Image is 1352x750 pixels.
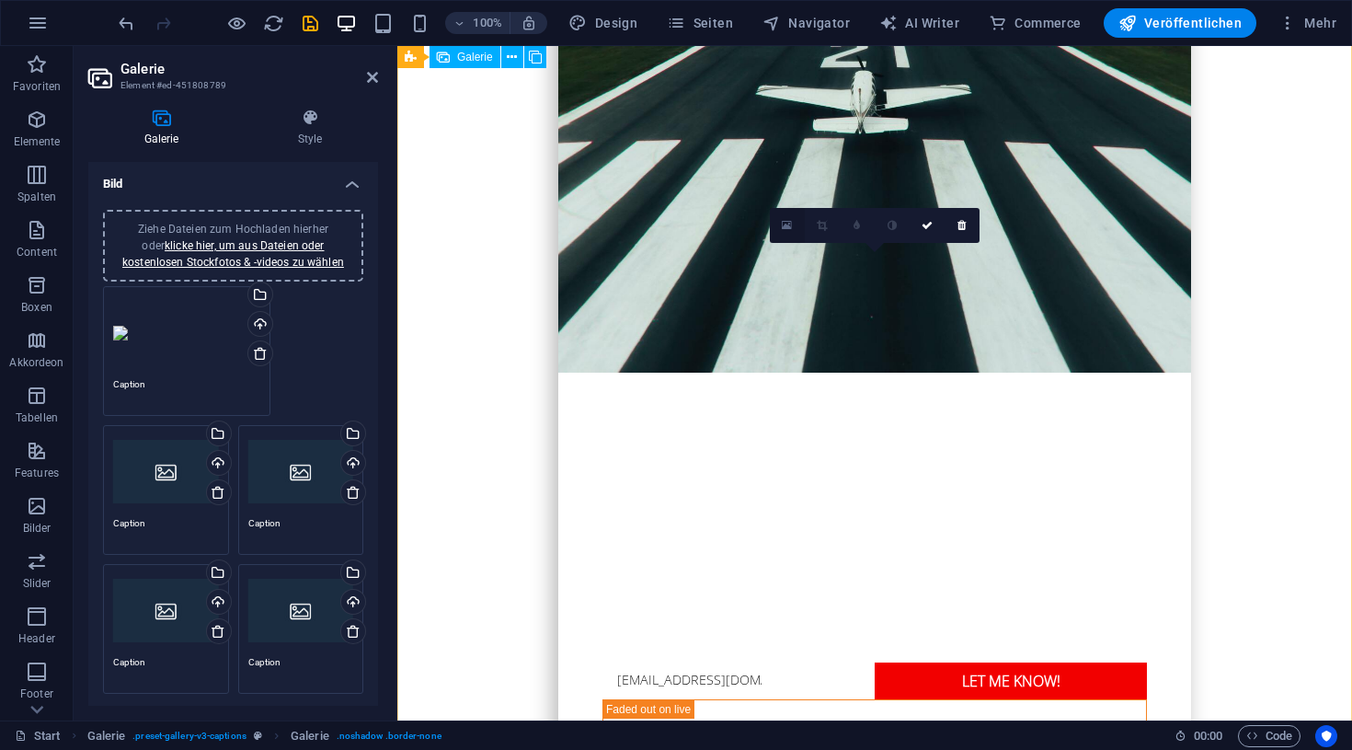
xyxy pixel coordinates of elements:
span: Alle Bilder entfernen [124,706,358,728]
h6: Session-Zeit [1174,725,1223,747]
span: Navigator [762,14,850,32]
h4: Style [242,109,378,147]
div: img-small.jpg [113,574,219,648]
span: Design [568,14,637,32]
a: Weichzeichnen [840,208,875,243]
a: Klick, um Auswahl aufzuheben. Doppelklick öffnet Seitenverwaltung [15,725,61,747]
span: . noshadow .border-none [337,725,441,747]
p: Bilder [23,521,52,536]
button: Commerce [981,8,1089,38]
p: Header [18,631,55,646]
p: Slider [23,576,52,591]
span: Galerie [457,52,493,63]
p: Favoriten [13,79,61,94]
h4: Galerie [88,109,242,147]
span: . preset-gallery-v3-captions [132,725,246,747]
span: Ziehe Dateien zum Hochladen hierher oder [122,223,344,269]
div: SVENSCHNEELEAviationTrainingandSupportingDocumentation-k17-MnR58Lv8dlL1J62GyQ.pdf [113,296,260,370]
a: Bild löschen [945,208,980,243]
a: Graustufen [875,208,910,243]
span: Seiten [667,14,733,32]
p: Boxen [21,300,52,315]
i: Bei Größenänderung Zoomstufe automatisch an das gewählte Gerät anpassen. [521,15,537,31]
p: Tabellen [16,410,58,425]
button: Mehr [1271,8,1344,38]
div: img-small.jpg [248,435,354,509]
div: img-small.jpg [248,574,354,648]
button: 100% [445,12,510,34]
nav: breadcrumb [87,725,441,747]
i: Dieses Element ist ein anpassbares Preset [254,731,262,741]
p: Features [15,466,59,480]
span: Veröffentlichen [1118,14,1242,32]
i: Rückgängig: Galerie-Bilder bearbeiten (Strg+Z) [116,13,137,34]
a: klicke hier, um aus Dateien oder kostenlosen Stockfotos & -videos zu wählen [122,239,344,269]
button: Seiten [659,8,740,38]
button: save [299,12,321,34]
p: Elemente [14,134,61,149]
span: : [1207,729,1209,743]
p: Spalten [17,190,56,204]
button: AI Writer [872,8,967,38]
h2: Galerie [120,61,378,77]
span: Code [1246,725,1292,747]
button: undo [115,12,137,34]
span: Klick zum Auswählen. Doppelklick zum Bearbeiten [87,725,126,747]
h4: Bild [88,162,378,195]
h3: Element #ed-451808789 [120,77,341,94]
i: Save (Ctrl+S) [300,13,321,34]
button: Design [561,8,645,38]
p: Content [17,245,57,260]
button: Navigator [755,8,857,38]
span: Klick zum Auswählen. Doppelklick zum Bearbeiten [291,725,329,747]
h6: 100% [473,12,502,34]
button: Veröffentlichen [1104,8,1256,38]
button: Alle Bilder entfernen [103,706,363,728]
button: Usercentrics [1315,725,1337,747]
span: AI Writer [879,14,959,32]
button: reload [262,12,284,34]
button: Code [1238,725,1300,747]
p: Akkordeon [9,355,63,370]
a: Bestätigen ( ⌘ ⏎ ) [910,208,945,243]
span: Mehr [1278,14,1336,32]
span: Commerce [989,14,1082,32]
a: Ausschneide-Modus [805,208,840,243]
p: Footer [20,687,53,701]
span: 00 00 [1194,725,1222,747]
div: img-small.jpg [113,435,219,509]
div: Design (Strg+Alt+Y) [561,8,645,38]
a: Wähle aus deinen Dateien, Stockfotos oder lade Dateien hoch [770,208,805,243]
